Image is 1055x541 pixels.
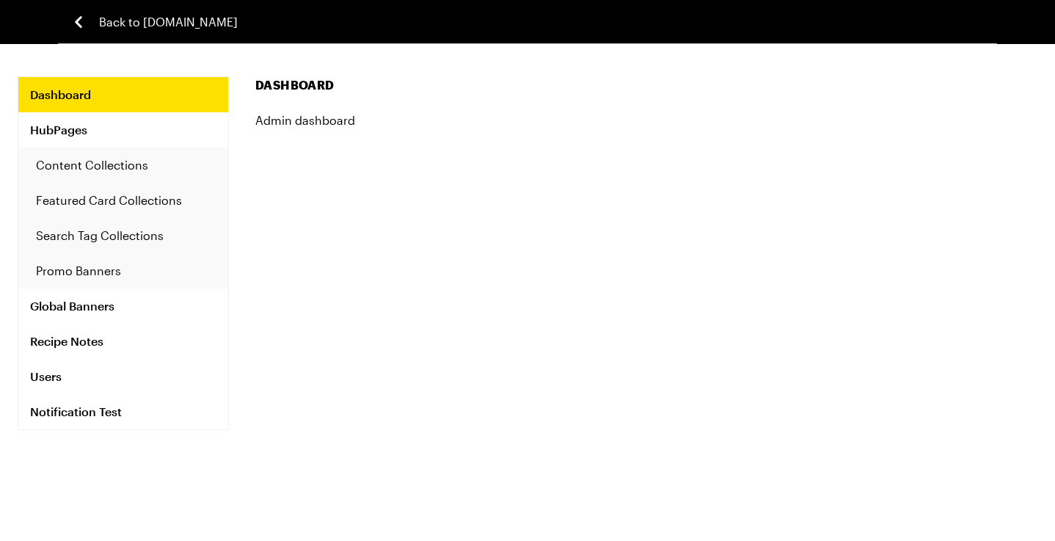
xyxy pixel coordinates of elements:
h1: Dashboard [255,76,1037,94]
h4: Admin dashboard [255,112,1037,129]
a: Notification Test [18,394,228,429]
a: Promo Banners [18,253,228,288]
a: Dashboard [18,77,228,112]
a: Users [18,359,228,394]
a: Search Tag Collections [18,218,228,253]
a: Featured Card Collections [18,183,228,218]
a: Global Banners [18,288,228,324]
span: Back to [DOMAIN_NAME] [99,13,238,31]
a: HubPages [18,112,228,148]
a: Content Collections [18,148,228,183]
a: Recipe Notes [18,324,228,359]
